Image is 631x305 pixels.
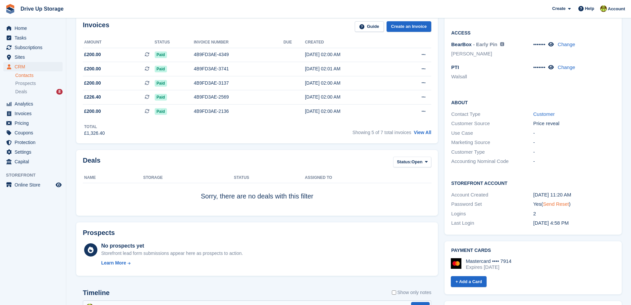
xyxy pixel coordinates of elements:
div: - [533,148,615,156]
span: £200.00 [84,51,101,58]
a: menu [3,157,63,166]
th: Assigned to [305,173,431,183]
div: 4B9FD3AE-2136 [194,108,284,115]
a: menu [3,128,63,137]
div: No prospects yet [101,242,243,250]
span: Account [608,6,625,12]
label: Show only notes [392,289,432,296]
div: Mastercard •••• 7914 [466,258,511,264]
img: icon-info-grey-7440780725fd019a000dd9b08b2336e03edf1995a4989e88bcd33f0948082b44.svg [500,42,504,46]
div: Account Created [451,191,533,199]
div: Use Case [451,129,533,137]
div: [DATE] 02:00 AM [305,108,396,115]
th: Status [155,37,194,48]
a: menu [3,33,63,42]
span: PTI [451,64,459,70]
th: Created [305,37,396,48]
span: Tasks [15,33,54,42]
div: 4B9FD3AE-2569 [194,94,284,101]
a: Deals 8 [15,88,63,95]
div: - [533,139,615,146]
div: Logins [451,210,533,218]
span: CRM [15,62,54,71]
h2: Storefront Account [451,180,615,186]
span: ( ) [541,201,570,207]
div: [DATE] 02:00 AM [305,80,396,87]
span: Sorry, there are no deals with this filter [201,192,313,200]
a: Preview store [55,181,63,189]
span: - Early Pin [473,41,497,47]
span: Pricing [15,118,54,128]
span: £200.00 [84,80,101,87]
h2: About [451,99,615,106]
a: menu [3,52,63,62]
span: Paid [155,94,167,101]
span: Invoices [15,109,54,118]
div: Marketing Source [451,139,533,146]
span: Paid [155,108,167,115]
a: Change [558,41,575,47]
span: Help [585,5,594,12]
a: + Add a Card [451,276,487,287]
span: Open [411,159,422,165]
span: Subscriptions [15,43,54,52]
a: Prospects [15,80,63,87]
div: [DATE] 02:00 AM [305,94,396,101]
div: Price reveal [533,120,615,127]
span: Paid [155,66,167,72]
li: Walsall [451,73,533,81]
a: menu [3,118,63,128]
span: Deals [15,89,27,95]
a: menu [3,43,63,52]
span: Settings [15,147,54,157]
div: £1,326.40 [84,130,105,137]
a: Drive Up Storage [18,3,66,14]
time: 2025-03-17 16:58:08 UTC [533,220,569,226]
span: BearBox [451,41,472,47]
div: - [533,158,615,165]
div: Learn More [101,260,126,267]
a: menu [3,147,63,157]
a: Contacts [15,72,63,79]
span: Online Store [15,180,54,190]
th: Due [284,37,305,48]
a: menu [3,24,63,33]
h2: Access [451,29,615,36]
div: - [533,129,615,137]
span: Create [552,5,565,12]
span: ••••••• [533,41,546,47]
th: Name [83,173,143,183]
input: Show only notes [392,289,396,296]
a: menu [3,109,63,118]
div: Total [84,124,105,130]
span: Capital [15,157,54,166]
div: Storefront lead form submissions appear here as prospects to action. [101,250,243,257]
span: Protection [15,138,54,147]
h2: Timeline [83,289,110,297]
th: Amount [83,37,155,48]
a: Guide [355,21,384,32]
div: 4B9FD3AE-3137 [194,80,284,87]
span: ••••••• [533,64,546,70]
span: Coupons [15,128,54,137]
div: 8 [56,89,63,95]
h2: Prospects [83,229,115,237]
span: £200.00 [84,108,101,115]
span: Showing 5 of 7 total invoices [352,130,411,135]
div: Expires [DATE] [466,264,511,270]
button: Status: Open [393,157,431,168]
h2: Deals [83,157,100,169]
a: Learn More [101,260,243,267]
a: Send Reset [543,201,569,207]
div: 4B9FD3AE-3741 [194,65,284,72]
div: Contact Type [451,111,533,118]
a: menu [3,138,63,147]
span: Prospects [15,80,36,87]
div: Password Set [451,200,533,208]
span: Home [15,24,54,33]
div: [DATE] 02:01 AM [305,65,396,72]
div: Customer Type [451,148,533,156]
img: Mastercard Logo [451,258,461,269]
span: Paid [155,80,167,87]
a: menu [3,180,63,190]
